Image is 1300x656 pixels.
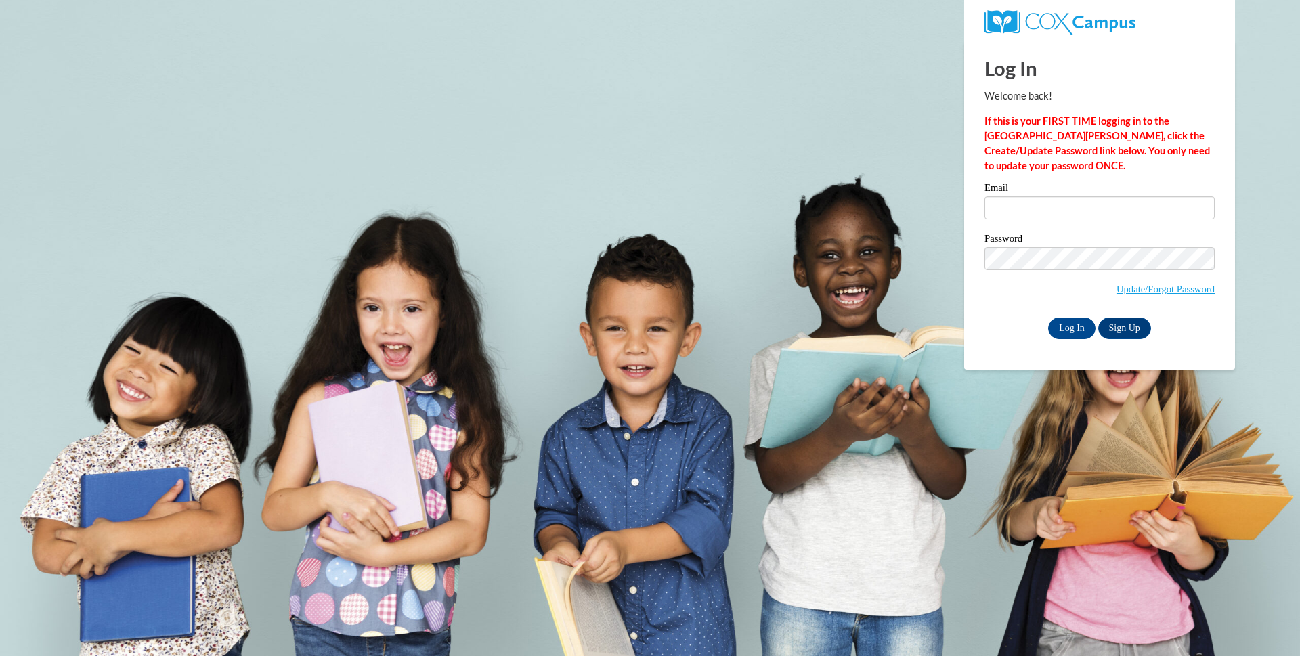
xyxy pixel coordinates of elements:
[984,115,1210,171] strong: If this is your FIRST TIME logging in to the [GEOGRAPHIC_DATA][PERSON_NAME], click the Create/Upd...
[984,234,1215,247] label: Password
[984,16,1135,27] a: COX Campus
[1048,318,1096,339] input: Log In
[1098,318,1151,339] a: Sign Up
[984,89,1215,104] p: Welcome back!
[984,54,1215,82] h1: Log In
[984,183,1215,196] label: Email
[1117,284,1215,294] a: Update/Forgot Password
[984,10,1135,35] img: COX Campus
